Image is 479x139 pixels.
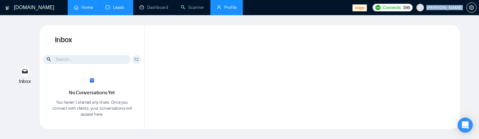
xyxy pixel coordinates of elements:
[74,5,93,10] a: homeHome
[217,5,237,10] a: userProfile
[47,56,52,63] span: search
[140,5,168,10] a: dashboardDashboard
[352,4,367,11] span: stage
[5,3,10,13] img: logo
[40,25,145,55] h1: Inbox
[458,118,473,133] div: Open Intercom Messenger
[418,5,422,10] span: user
[467,5,476,10] span: setting
[43,55,130,64] input: Search...
[69,90,115,96] span: No Conversations Yet
[181,5,204,10] a: searchScanner
[375,5,380,10] img: upwork-logo.png
[466,5,476,10] a: setting
[403,4,410,11] span: 396
[19,78,31,84] span: Inbox
[90,78,94,83] img: email-icon
[105,5,127,10] a: messageLeads
[48,99,136,117] p: You haven’t started any chats. Once you connect with clients, your conversations will appear here.
[383,4,402,11] span: Connects:
[466,3,476,13] button: setting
